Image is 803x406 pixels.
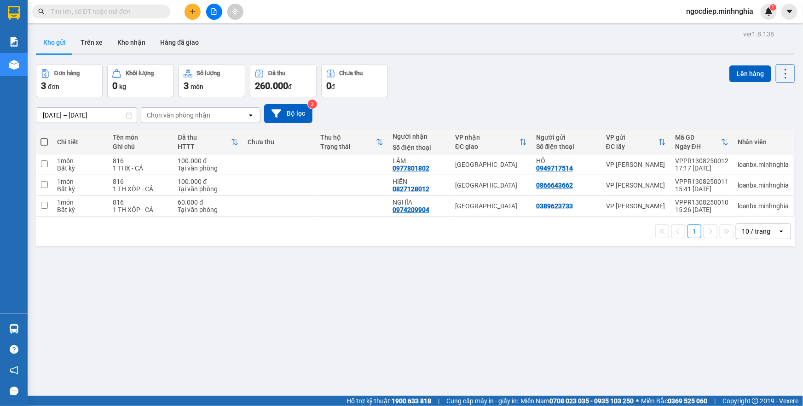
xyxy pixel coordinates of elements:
[211,8,217,15] span: file-add
[308,100,317,109] sup: 2
[606,134,659,141] div: VP gửi
[113,199,169,206] div: 816
[255,80,288,91] span: 260.000
[536,143,597,150] div: Số điện thoại
[606,182,666,189] div: VP [PERSON_NAME]
[153,31,206,53] button: Hàng đã giao
[126,70,154,76] div: Khối lượng
[771,4,774,11] span: 1
[326,80,331,91] span: 0
[232,8,238,15] span: aim
[9,37,19,47] img: solution-icon
[264,104,312,123] button: Bộ lọc
[107,64,174,97] button: Khối lượng0kg
[184,80,189,91] span: 3
[675,143,721,150] div: Ngày ĐH
[455,134,520,141] div: VP nhận
[268,70,285,76] div: Đã thu
[247,112,254,119] svg: open
[393,178,446,185] div: HIỀN
[320,143,376,150] div: Trạng thái
[178,199,238,206] div: 60.000 đ
[446,396,518,406] span: Cung cấp máy in - giấy in:
[54,70,80,76] div: Đơn hàng
[36,108,137,123] input: Select a date range.
[119,83,126,90] span: kg
[675,165,728,172] div: 17:17 [DATE]
[455,182,527,189] div: [GEOGRAPHIC_DATA]
[248,138,311,146] div: Chưa thu
[729,65,771,82] button: Lên hàng
[393,185,429,193] div: 0827128012
[197,70,220,76] div: Số lượng
[738,182,789,189] div: loanbx.minhnghia
[73,31,110,53] button: Trên xe
[178,143,231,150] div: HTTT
[185,4,201,20] button: plus
[752,398,758,404] span: copyright
[675,199,728,206] div: VPPR1308250010
[393,199,446,206] div: NGHĨA
[10,387,18,395] span: message
[393,206,429,213] div: 0974209904
[606,161,666,168] div: VP [PERSON_NAME]
[393,157,446,165] div: LÂM
[250,64,317,97] button: Đã thu260.000đ
[738,202,789,210] div: loanbx.minhnghia
[10,345,18,354] span: question-circle
[770,4,776,11] sup: 1
[57,157,104,165] div: 1 món
[549,397,634,405] strong: 0708 023 035 - 0935 103 250
[36,31,73,53] button: Kho gửi
[347,396,431,406] span: Hỗ trợ kỹ thuật:
[455,161,527,168] div: [GEOGRAPHIC_DATA]
[670,130,733,154] th: Toggle SortBy
[331,83,335,90] span: đ
[113,134,169,141] div: Tên món
[451,130,531,154] th: Toggle SortBy
[178,157,238,165] div: 100.000 đ
[536,165,573,172] div: 0949717514
[606,202,666,210] div: VP [PERSON_NAME]
[57,138,104,146] div: Chi tiết
[393,144,446,151] div: Số điện thoại
[113,206,169,213] div: 1 TH XỐP - CÁ
[438,396,439,406] span: |
[714,396,716,406] span: |
[9,60,19,70] img: warehouse-icon
[742,227,770,236] div: 10 / trang
[227,4,243,20] button: aim
[41,80,46,91] span: 3
[636,399,639,403] span: ⚪️
[178,185,238,193] div: Tại văn phòng
[641,396,707,406] span: Miền Bắc
[316,130,388,154] th: Toggle SortBy
[51,6,159,17] input: Tìm tên, số ĐT hoặc mã đơn
[113,157,169,165] div: 816
[679,6,761,17] span: ngocdiep.minhnghia
[781,4,797,20] button: caret-down
[778,228,785,235] svg: open
[536,182,573,189] div: 0866643662
[455,143,520,150] div: ĐC giao
[601,130,670,154] th: Toggle SortBy
[738,161,789,168] div: loanbx.minhnghia
[178,165,238,172] div: Tại văn phòng
[393,133,446,140] div: Người nhận
[179,64,245,97] button: Số lượng3món
[675,178,728,185] div: VPPR1308250011
[38,8,45,15] span: search
[536,157,597,165] div: HỒ
[675,206,728,213] div: 15:26 [DATE]
[110,31,153,53] button: Kho nhận
[668,397,707,405] strong: 0369 525 060
[536,202,573,210] div: 0389623733
[112,80,117,91] span: 0
[57,178,104,185] div: 1 món
[113,178,169,185] div: 816
[536,134,597,141] div: Người gửi
[321,64,388,97] button: Chưa thu0đ
[606,143,659,150] div: ĐC lấy
[687,224,701,238] button: 1
[675,157,728,165] div: VPPR1308250012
